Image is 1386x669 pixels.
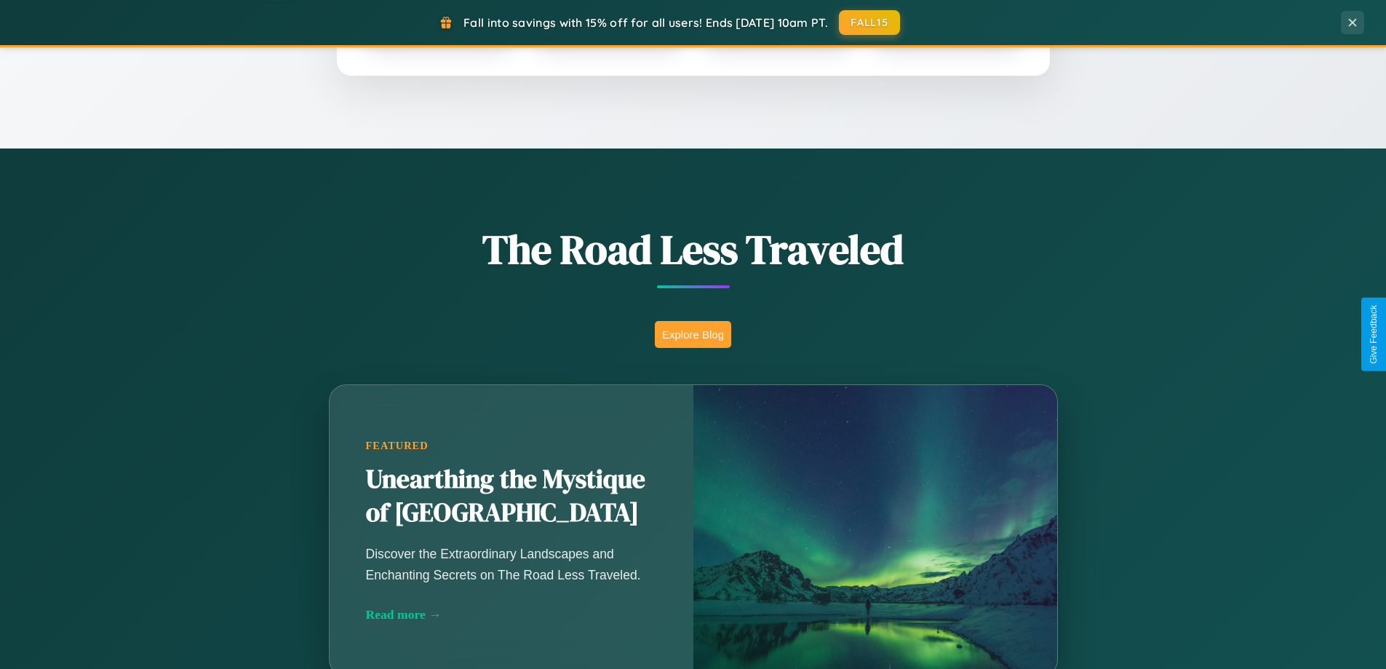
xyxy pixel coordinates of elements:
p: Discover the Extraordinary Landscapes and Enchanting Secrets on The Road Less Traveled. [366,544,657,585]
div: Featured [366,440,657,452]
div: Read more → [366,607,657,622]
h1: The Road Less Traveled [257,221,1130,277]
h2: Unearthing the Mystique of [GEOGRAPHIC_DATA] [366,463,657,530]
button: FALL15 [839,10,900,35]
button: Explore Blog [655,321,731,348]
div: Give Feedback [1369,305,1379,364]
span: Fall into savings with 15% off for all users! Ends [DATE] 10am PT. [463,15,828,30]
